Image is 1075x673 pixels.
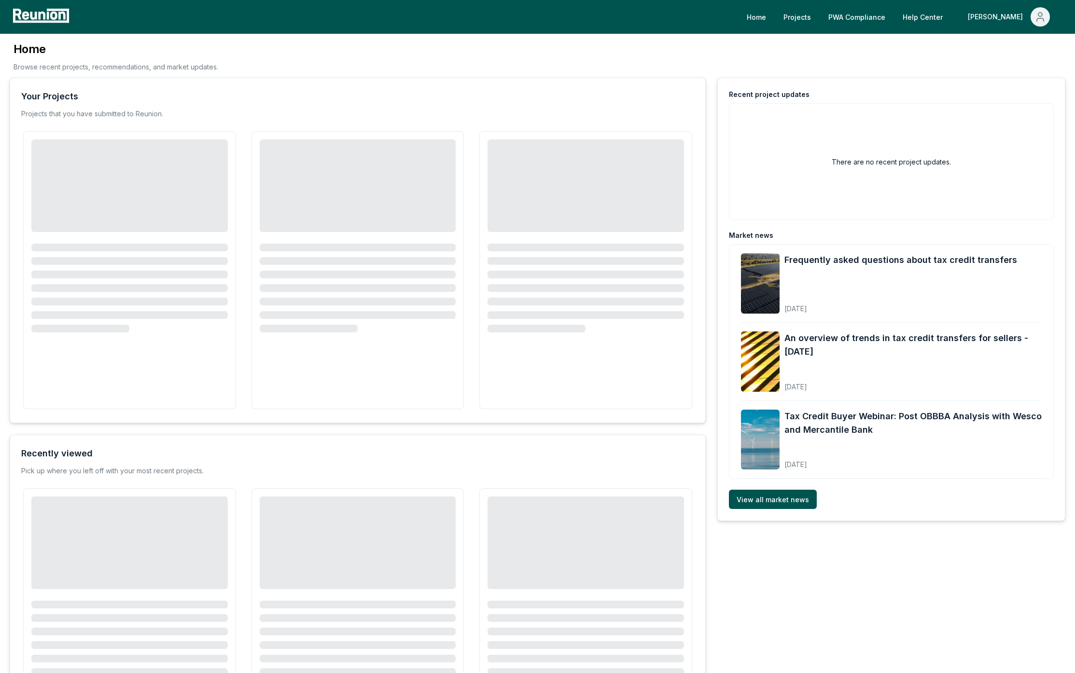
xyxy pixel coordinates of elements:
[784,375,1042,392] div: [DATE]
[729,490,817,509] a: View all market news
[960,7,1058,27] button: [PERSON_NAME]
[776,7,819,27] a: Projects
[821,7,893,27] a: PWA Compliance
[784,410,1042,437] a: Tax Credit Buyer Webinar: Post OBBBA Analysis with Wesco and Mercantile Bank
[741,410,780,470] img: Tax Credit Buyer Webinar: Post OBBBA Analysis with Wesco and Mercantile Bank
[729,90,810,99] div: Recent project updates
[784,331,1042,358] a: An overview of trends in tax credit transfers for sellers - [DATE]
[21,447,93,460] div: Recently viewed
[14,62,218,72] p: Browse recent projects, recommendations, and market updates.
[729,231,773,240] div: Market news
[14,41,218,57] h3: Home
[21,466,204,476] div: Pick up where you left off with your most recent projects.
[21,109,163,119] p: Projects that you have submitted to Reunion.
[21,90,78,103] div: Your Projects
[895,7,950,27] a: Help Center
[741,253,780,314] img: Frequently asked questions about tax credit transfers
[739,7,1065,27] nav: Main
[741,331,780,392] img: An overview of trends in tax credit transfers for sellers - September 2025
[968,7,1027,27] div: [PERSON_NAME]
[784,253,1017,267] a: Frequently asked questions about tax credit transfers
[832,157,951,167] h2: There are no recent project updates.
[784,297,1017,314] div: [DATE]
[739,7,774,27] a: Home
[784,453,1042,469] div: [DATE]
